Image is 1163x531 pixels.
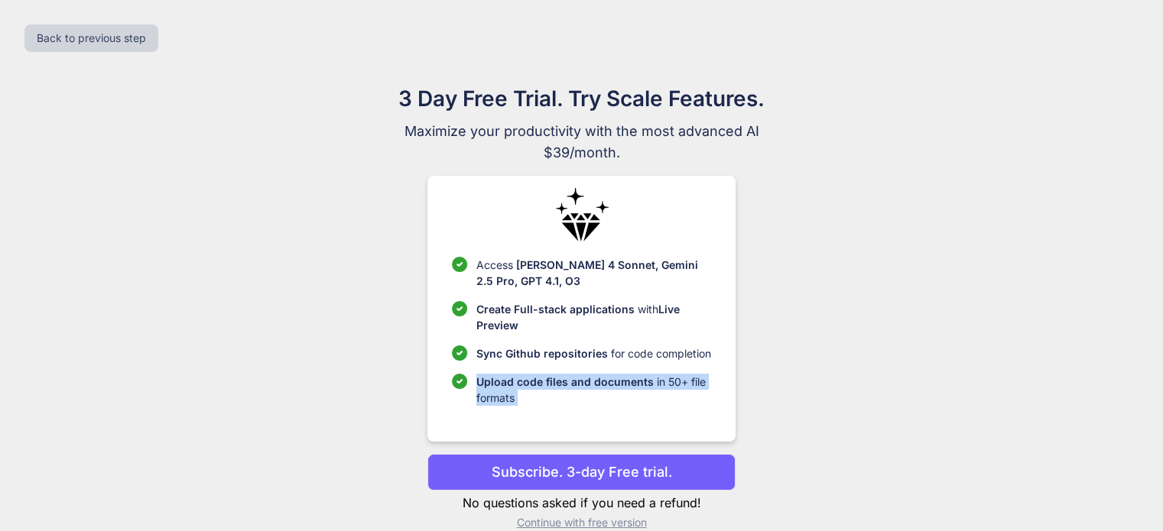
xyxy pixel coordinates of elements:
img: checklist [452,374,467,389]
p: in 50+ file formats [476,374,711,406]
p: for code completion [476,345,711,361]
p: Continue with free version [427,515,736,530]
span: Create Full-stack applications [476,303,638,316]
img: checklist [452,257,467,272]
span: Upload code files and documents [476,375,654,388]
p: Access [476,257,711,289]
p: No questions asked if you need a refund! [427,494,736,512]
p: Subscribe. 3-day Free trial. [492,461,672,482]
span: Maximize your productivity with the most advanced AI [325,121,839,142]
span: Sync Github repositories [476,347,608,360]
span: $39/month. [325,142,839,164]
p: with [476,301,711,333]
button: Back to previous step [24,24,158,52]
img: checklist [452,301,467,316]
img: checklist [452,345,467,361]
button: Subscribe. 3-day Free trial. [427,454,736,491]
h1: 3 Day Free Trial. Try Scale Features. [325,83,839,115]
span: [PERSON_NAME] 4 Sonnet, Gemini 2.5 Pro, GPT 4.1, O3 [476,258,698,287]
